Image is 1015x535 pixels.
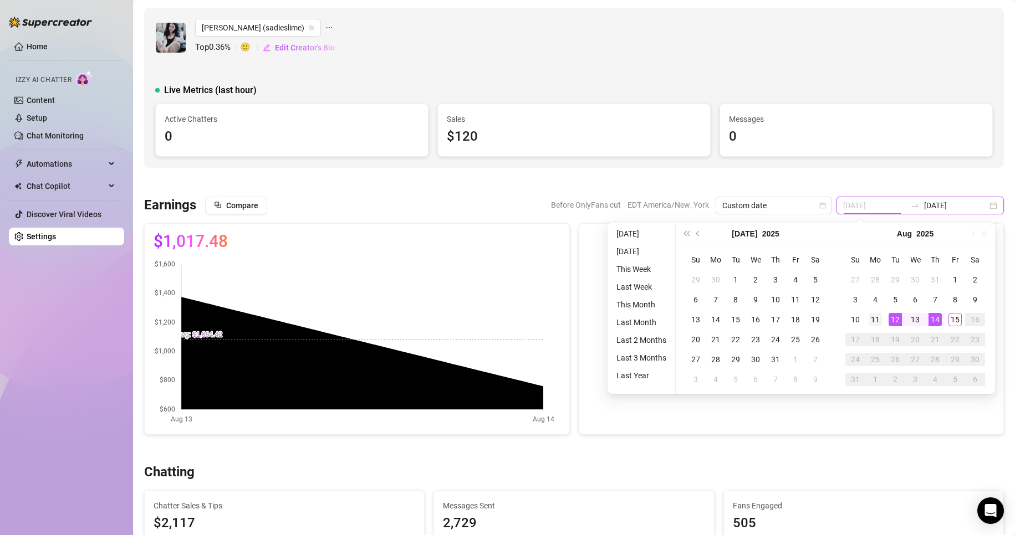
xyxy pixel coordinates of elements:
[689,333,702,346] div: 20
[689,373,702,386] div: 3
[766,270,786,290] td: 2025-07-03
[706,250,726,270] th: Mo
[746,369,766,389] td: 2025-08-06
[809,373,822,386] div: 9
[749,373,762,386] div: 6
[929,313,942,326] div: 14
[789,353,802,366] div: 1
[948,333,962,346] div: 22
[905,330,925,349] td: 2025-08-20
[786,270,805,290] td: 2025-07-04
[686,369,706,389] td: 2025-08-03
[686,310,706,330] td: 2025-07-13
[726,250,746,270] th: Tu
[769,273,782,286] div: 3
[885,369,905,389] td: 2025-09-02
[905,349,925,369] td: 2025-08-27
[14,160,23,168] span: thunderbolt
[27,155,105,173] span: Automations
[726,270,746,290] td: 2025-07-01
[746,330,766,349] td: 2025-07-23
[612,245,671,258] li: [DATE]
[945,349,965,369] td: 2025-08-29
[154,513,415,534] span: $2,117
[805,330,825,349] td: 2025-07-26
[240,41,262,54] span: 🙂
[144,197,196,214] h3: Earnings
[909,353,922,366] div: 27
[805,290,825,310] td: 2025-07-12
[729,126,983,147] div: 0
[27,177,105,195] span: Chat Copilot
[156,23,186,53] img: Sadie
[849,293,862,306] div: 3
[849,333,862,346] div: 17
[948,313,962,326] div: 15
[729,293,742,306] div: 8
[845,270,865,290] td: 2025-07-27
[27,96,55,105] a: Content
[165,113,419,125] span: Active Chatters
[325,19,333,37] span: ellipsis
[769,313,782,326] div: 17
[686,250,706,270] th: Su
[729,273,742,286] div: 1
[686,330,706,349] td: 2025-07-20
[686,349,706,369] td: 2025-07-27
[909,273,922,286] div: 30
[965,369,985,389] td: 2025-09-06
[968,273,982,286] div: 2
[885,310,905,330] td: 2025-08-12
[612,298,671,311] li: This Month
[729,313,742,326] div: 15
[805,310,825,330] td: 2025-07-19
[885,349,905,369] td: 2025-08-26
[709,313,722,326] div: 14
[144,464,195,481] h3: Chatting
[16,75,72,85] span: Izzy AI Chatter
[925,330,945,349] td: 2025-08-21
[909,333,922,346] div: 20
[789,293,802,306] div: 11
[447,113,701,125] span: Sales
[680,223,692,245] button: Last year (Control + left)
[749,333,762,346] div: 23
[819,202,826,209] span: calendar
[865,349,885,369] td: 2025-08-25
[786,349,805,369] td: 2025-08-01
[769,373,782,386] div: 7
[805,369,825,389] td: 2025-08-09
[889,293,902,306] div: 5
[849,353,862,366] div: 24
[205,197,267,214] button: Compare
[164,84,257,97] span: Live Metrics (last hour)
[154,500,415,512] span: Chatter Sales & Tips
[165,126,419,147] div: 0
[809,333,822,346] div: 26
[905,369,925,389] td: 2025-09-03
[845,290,865,310] td: 2025-08-03
[845,330,865,349] td: 2025-08-17
[726,349,746,369] td: 2025-07-29
[275,43,335,52] span: Edit Creator's Bio
[612,280,671,294] li: Last Week
[709,333,722,346] div: 21
[786,310,805,330] td: 2025-07-18
[706,310,726,330] td: 2025-07-14
[689,353,702,366] div: 27
[769,353,782,366] div: 31
[889,373,902,386] div: 2
[732,223,757,245] button: Choose a month
[706,330,726,349] td: 2025-07-21
[722,197,825,214] span: Custom date
[865,290,885,310] td: 2025-08-04
[786,290,805,310] td: 2025-07-11
[766,250,786,270] th: Th
[686,270,706,290] td: 2025-06-29
[885,270,905,290] td: 2025-07-29
[905,290,925,310] td: 2025-08-06
[689,273,702,286] div: 29
[965,349,985,369] td: 2025-08-30
[786,330,805,349] td: 2025-07-25
[9,17,92,28] img: logo-BBDzfeDw.svg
